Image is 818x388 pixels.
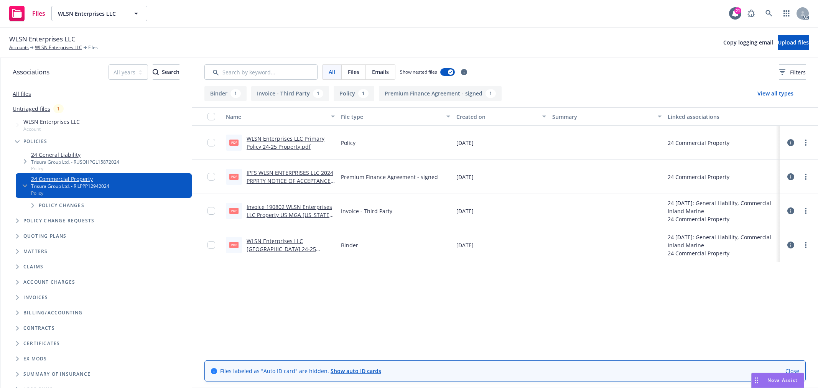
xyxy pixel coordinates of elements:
[752,373,761,388] div: Drag to move
[668,113,777,121] div: Linked associations
[338,107,453,126] button: File type
[549,107,664,126] button: Summary
[229,174,239,179] span: pdf
[153,69,159,75] svg: Search
[204,64,318,80] input: Search by keyword...
[329,68,335,76] span: All
[207,173,215,181] input: Toggle Row Selected
[6,3,48,24] a: Files
[31,190,109,196] span: Policy
[778,35,809,50] button: Upload files
[207,113,215,120] input: Select all
[456,139,474,147] span: [DATE]
[229,242,239,248] span: pdf
[51,6,147,21] button: WLSN Enterprises LLC
[9,44,29,51] a: Accounts
[247,169,333,192] a: IPFS WLSN ENTERPRISES LLC 2024 PRPRTY NOTICE OF ACCEPTANCE AND OF ASSIGNMENT.pdf
[229,140,239,145] span: pdf
[801,240,810,250] a: more
[400,69,437,75] span: Show nested files
[723,35,773,50] button: Copy logging email
[779,64,806,80] button: Filters
[31,159,119,165] div: Trisura Group Ltd. - RUSOHPGL15872024
[734,6,741,13] div: 21
[31,165,119,172] span: Policy
[331,367,381,375] a: Show auto ID cards
[372,68,389,76] span: Emails
[785,367,799,375] a: Close
[341,113,441,121] div: File type
[230,89,241,98] div: 1
[456,173,474,181] span: [DATE]
[668,215,777,223] div: 24 Commercial Property
[801,138,810,147] a: more
[779,6,794,21] a: Switch app
[23,357,47,361] span: Ex Mods
[358,89,369,98] div: 1
[23,249,48,254] span: Matters
[801,206,810,215] a: more
[13,105,50,113] a: Untriaged files
[23,265,43,269] span: Claims
[552,113,653,121] div: Summary
[486,89,496,98] div: 1
[341,241,358,249] span: Binder
[220,367,381,375] span: Files labeled as "Auto ID card" are hidden.
[23,139,48,144] span: Policies
[745,86,806,101] button: View all types
[226,113,326,121] div: Name
[456,241,474,249] span: [DATE]
[668,249,777,257] div: 24 Commercial Property
[668,139,729,147] div: 24 Commercial Property
[778,39,809,46] span: Upload files
[348,68,359,76] span: Files
[31,151,119,159] a: 24 General Liability
[9,34,76,44] span: WLSN Enterprises LLC
[207,139,215,146] input: Toggle Row Selected
[229,208,239,214] span: pdf
[665,107,780,126] button: Linked associations
[341,139,356,147] span: Policy
[668,173,729,181] div: 24 Commercial Property
[13,67,49,77] span: Associations
[23,219,94,223] span: Policy change requests
[23,126,80,132] span: Account
[779,68,806,76] span: Filters
[31,175,109,183] a: 24 Commercial Property
[334,86,374,101] button: Policy
[58,10,124,18] span: WLSN Enterprises LLC
[668,233,777,249] div: 24 [DATE]: General Liability, Commercial Inland Marine
[31,183,109,189] div: Trisura Group Ltd. - RILPPP12942024
[247,135,324,150] a: WLSN Enterprises LLC Primary Policy 24-25 Property.pdf
[13,90,31,97] a: All files
[744,6,759,21] a: Report a Bug
[32,10,45,16] span: Files
[379,86,502,101] button: Premium Finance Agreement - signed
[341,207,392,215] span: Invoice - Third Party
[761,6,777,21] a: Search
[35,44,82,51] a: WLSN Enterprises LLC
[53,104,64,113] div: 1
[668,199,777,215] div: 24 [DATE]: General Liability, Commercial Inland Marine
[204,86,247,101] button: Binder
[251,86,329,101] button: Invoice - Third Party
[456,113,538,121] div: Created on
[153,65,179,79] div: Search
[767,377,798,383] span: Nova Assist
[313,89,323,98] div: 1
[247,237,316,261] a: WLSN Enterprises LLC [GEOGRAPHIC_DATA] 24-25 Property.pdf
[23,234,67,238] span: Quoting plans
[223,107,338,126] button: Name
[23,118,80,126] span: WLSN Enterprises LLC
[341,173,438,181] span: Premium Finance Agreement - signed
[23,311,83,315] span: Billing/Accounting
[23,280,75,284] span: Account charges
[23,326,55,330] span: Contracts
[23,295,48,300] span: Invoices
[723,39,773,46] span: Copy logging email
[207,241,215,249] input: Toggle Row Selected
[247,203,332,227] a: Invoice 190802 WLSN Enterprises LLC Property US MGA [US_STATE] [DATE]-[DATE] (USD) (1).pdf
[23,372,91,376] span: Summary of insurance
[790,68,806,76] span: Filters
[23,341,60,346] span: Certificates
